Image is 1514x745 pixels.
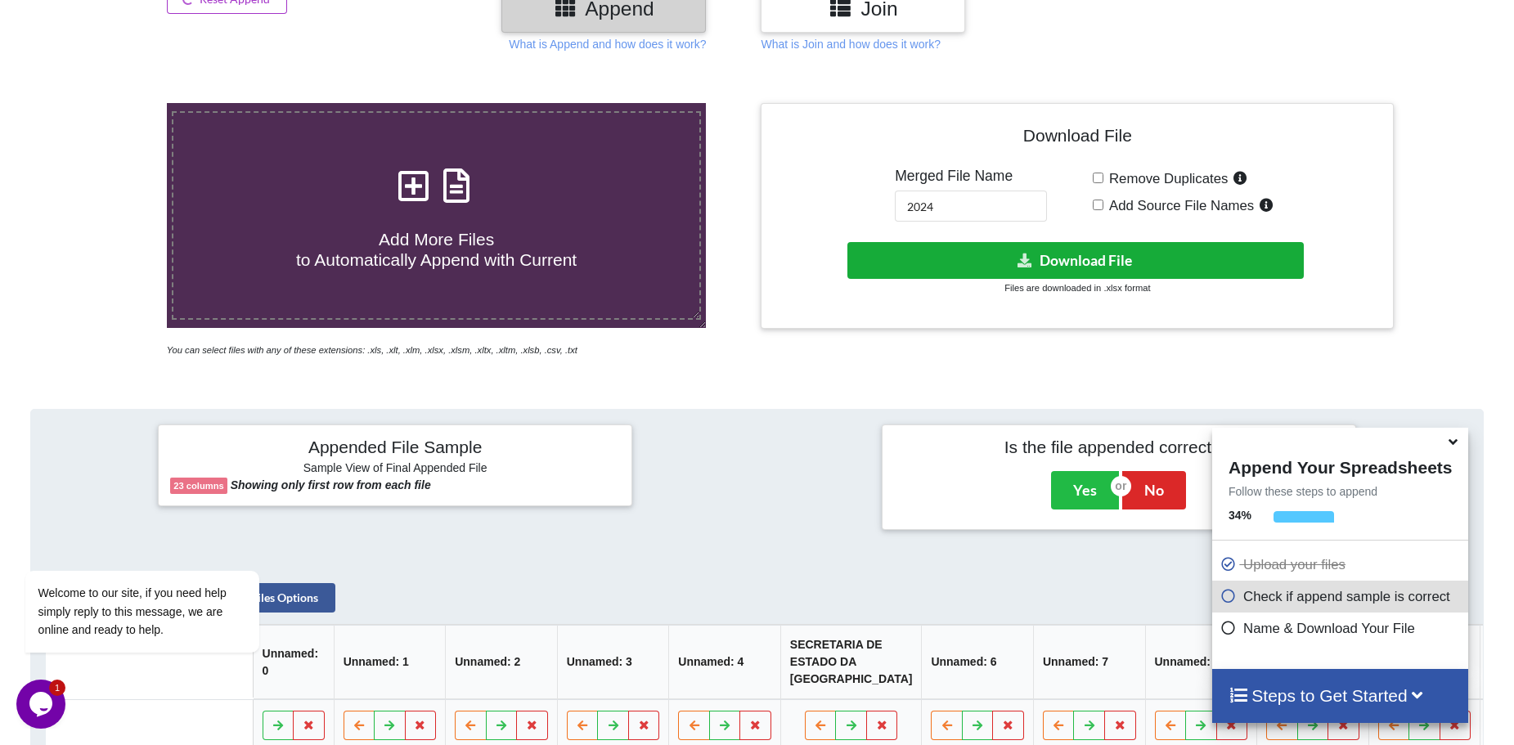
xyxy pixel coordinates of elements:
iframe: chat widget [16,680,69,729]
span: Add More Files to Automatically Append with Current [296,230,577,269]
h4: Appended File Sample [170,437,620,460]
p: What is Append and how does it work? [509,36,706,52]
th: Unnamed: 2 [445,625,557,699]
button: No [1122,471,1186,509]
th: Unnamed: 7 [1033,625,1145,699]
button: Download File [847,242,1304,279]
h4: Download File [773,115,1381,162]
i: You can select files with any of these extensions: .xls, .xlt, .xlm, .xlsx, .xlsm, .xltx, .xltm, ... [167,345,577,355]
iframe: chat widget [16,423,311,671]
th: Unnamed: 3 [556,625,668,699]
h4: Append Your Spreadsheets [1212,453,1468,478]
p: Upload your files [1220,554,1464,575]
span: Remove Duplicates [1103,171,1229,186]
th: Unnamed: 1 [333,625,445,699]
p: What is Join and how does it work? [761,36,940,52]
button: Read All Files Options [173,583,335,613]
h4: Steps to Get Started [1229,685,1452,706]
h5: Merged File Name [895,168,1047,185]
h4: Is the file appended correctly? [894,437,1344,457]
b: Showing only first row from each file [231,478,431,491]
th: Unnamed: 8 [1144,625,1256,699]
th: SECRETARIA DE ESTADO DA [GEOGRAPHIC_DATA] [780,625,922,699]
th: Unnamed: 4 [668,625,780,699]
button: Yes [1051,471,1119,509]
p: Check if append sample is correct [1220,586,1464,607]
th: Unnamed: 6 [921,625,1033,699]
h6: Sample View of Final Appended File [170,461,620,478]
span: Add Source File Names [1103,198,1254,213]
b: 34 % [1229,509,1251,522]
p: Name & Download Your File [1220,618,1464,639]
small: Files are downloaded in .xlsx format [1004,283,1150,293]
input: Enter File Name [895,191,1047,222]
p: Follow these steps to append [1212,483,1468,500]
